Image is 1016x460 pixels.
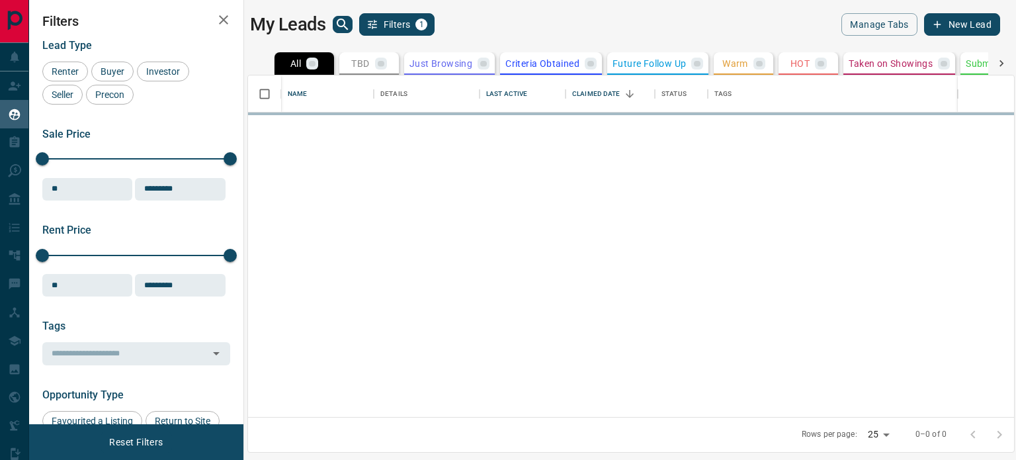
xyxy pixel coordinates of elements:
div: Status [655,75,708,113]
div: Name [288,75,308,113]
span: Renter [47,66,83,77]
div: Claimed Date [566,75,655,113]
p: Future Follow Up [613,59,686,68]
div: Claimed Date [572,75,620,113]
span: Seller [47,89,78,100]
div: Tags [714,75,732,113]
button: Filters1 [359,13,435,36]
span: Sale Price [42,128,91,140]
span: Rent Price [42,224,91,236]
div: Buyer [91,62,134,81]
span: Tags [42,320,65,332]
span: Return to Site [150,416,215,426]
h1: My Leads [250,14,326,35]
div: Last Active [480,75,566,113]
p: Taken on Showings [849,59,933,68]
p: Criteria Obtained [505,59,579,68]
div: 25 [863,425,894,444]
span: Precon [91,89,129,100]
div: Status [661,75,687,113]
button: Manage Tabs [841,13,917,36]
button: New Lead [924,13,1000,36]
button: Open [207,344,226,363]
p: Just Browsing [409,59,472,68]
button: search button [333,16,353,33]
div: Investor [137,62,189,81]
p: 0–0 of 0 [915,429,947,440]
div: Seller [42,85,83,105]
p: TBD [351,59,369,68]
div: Tags [708,75,958,113]
div: Renter [42,62,88,81]
p: Warm [722,59,748,68]
div: Name [281,75,374,113]
p: Rows per page: [802,429,857,440]
button: Reset Filters [101,431,171,453]
div: Favourited a Listing [42,411,142,431]
span: Favourited a Listing [47,416,138,426]
span: Opportunity Type [42,389,124,401]
span: Lead Type [42,39,92,52]
div: Last Active [486,75,527,113]
button: Sort [620,85,639,103]
span: Investor [142,66,185,77]
h2: Filters [42,13,230,29]
span: 1 [417,20,426,29]
p: All [290,59,301,68]
div: Precon [86,85,134,105]
span: Buyer [96,66,129,77]
p: HOT [790,59,810,68]
div: Return to Site [146,411,220,431]
div: Details [374,75,480,113]
div: Details [380,75,407,113]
